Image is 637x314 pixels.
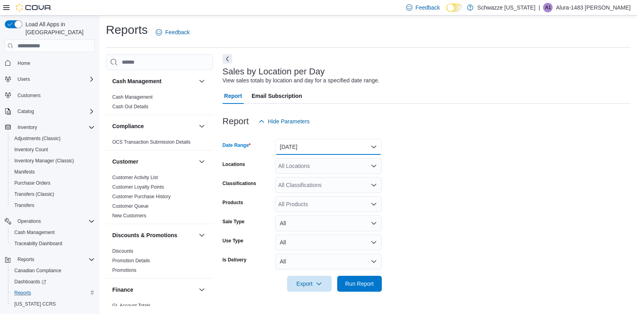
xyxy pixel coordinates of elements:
span: Manifests [11,167,95,177]
button: Traceabilty Dashboard [8,238,98,249]
button: Open list of options [371,201,377,207]
a: Discounts [112,248,133,254]
a: Customer Queue [112,203,149,209]
span: Washington CCRS [11,299,95,309]
h1: Reports [106,22,148,38]
a: Cash Out Details [112,104,149,109]
span: Reports [18,256,34,263]
label: Sale Type [223,218,244,225]
span: Inventory Count [11,145,95,154]
button: Reports [2,254,98,265]
button: Run Report [337,276,382,292]
button: Catalog [14,107,37,116]
a: Promotions [112,267,137,273]
a: Traceabilty Dashboard [11,239,65,248]
button: Inventory [2,122,98,133]
button: Users [14,74,33,84]
span: Purchase Orders [11,178,95,188]
span: Inventory Manager (Classic) [14,158,74,164]
span: Users [18,76,30,82]
label: Is Delivery [223,257,246,263]
div: View sales totals by location and day for a specified date range. [223,76,379,85]
button: Transfers [8,200,98,211]
button: Finance [197,285,207,294]
button: Cash Management [197,76,207,86]
label: Locations [223,161,245,168]
span: Reports [14,255,95,264]
span: Cash Management [11,228,95,237]
span: Email Subscription [252,88,302,104]
span: Inventory [18,124,37,131]
a: Manifests [11,167,38,177]
button: Reports [14,255,37,264]
a: Inventory Count [11,145,51,154]
span: Customers [18,92,41,99]
button: Catalog [2,106,98,117]
label: Use Type [223,238,243,244]
h3: Compliance [112,122,144,130]
a: GL Account Totals [112,303,150,308]
button: Discounts & Promotions [197,230,207,240]
button: All [275,254,382,269]
a: Canadian Compliance [11,266,64,275]
span: Customer Activity List [112,174,158,181]
a: Reports [11,288,34,298]
label: Classifications [223,180,256,187]
span: Cash Management [14,229,55,236]
span: Catalog [14,107,95,116]
a: Feedback [152,24,193,40]
button: Cash Management [112,77,195,85]
button: Operations [14,216,44,226]
span: Transfers [11,201,95,210]
button: Reports [8,287,98,298]
button: All [275,215,382,231]
h3: Report [223,117,249,126]
span: Transfers (Classic) [11,189,95,199]
span: Customer Purchase History [112,193,171,200]
p: | [539,3,540,12]
span: Hide Parameters [268,117,310,125]
button: Manifests [8,166,98,177]
a: Promotion Details [112,258,150,263]
a: [US_STATE] CCRS [11,299,59,309]
a: Dashboards [8,276,98,287]
button: All [275,234,382,250]
button: Inventory Count [8,144,98,155]
span: Adjustments (Classic) [14,135,61,142]
button: [DATE] [275,139,382,155]
span: Cash Management [112,94,152,100]
span: Home [14,58,95,68]
span: [US_STATE] CCRS [14,301,56,307]
span: Promotions [112,267,137,273]
span: Operations [14,216,95,226]
p: Schwazze [US_STATE] [477,3,535,12]
span: Inventory Manager (Classic) [11,156,95,166]
a: Customer Activity List [112,175,158,180]
span: Transfers [14,202,34,209]
button: Export [287,276,332,292]
a: OCS Transaction Submission Details [112,139,191,145]
button: Customers [2,90,98,101]
h3: Finance [112,286,133,294]
span: Dashboards [11,277,95,287]
button: Users [2,74,98,85]
span: A1 [545,3,551,12]
label: Products [223,199,243,206]
h3: Discounts & Promotions [112,231,177,239]
span: Feedback [165,28,190,36]
button: Adjustments (Classic) [8,133,98,144]
button: Customer [112,158,195,166]
button: Discounts & Promotions [112,231,195,239]
input: Dark Mode [446,4,463,12]
span: Canadian Compliance [14,267,61,274]
span: Transfers (Classic) [14,191,54,197]
button: Compliance [112,122,195,130]
button: Canadian Compliance [8,265,98,276]
button: Finance [112,286,195,294]
div: Alura-1483 Montano-Saiz [543,3,553,12]
span: Reports [14,290,31,296]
